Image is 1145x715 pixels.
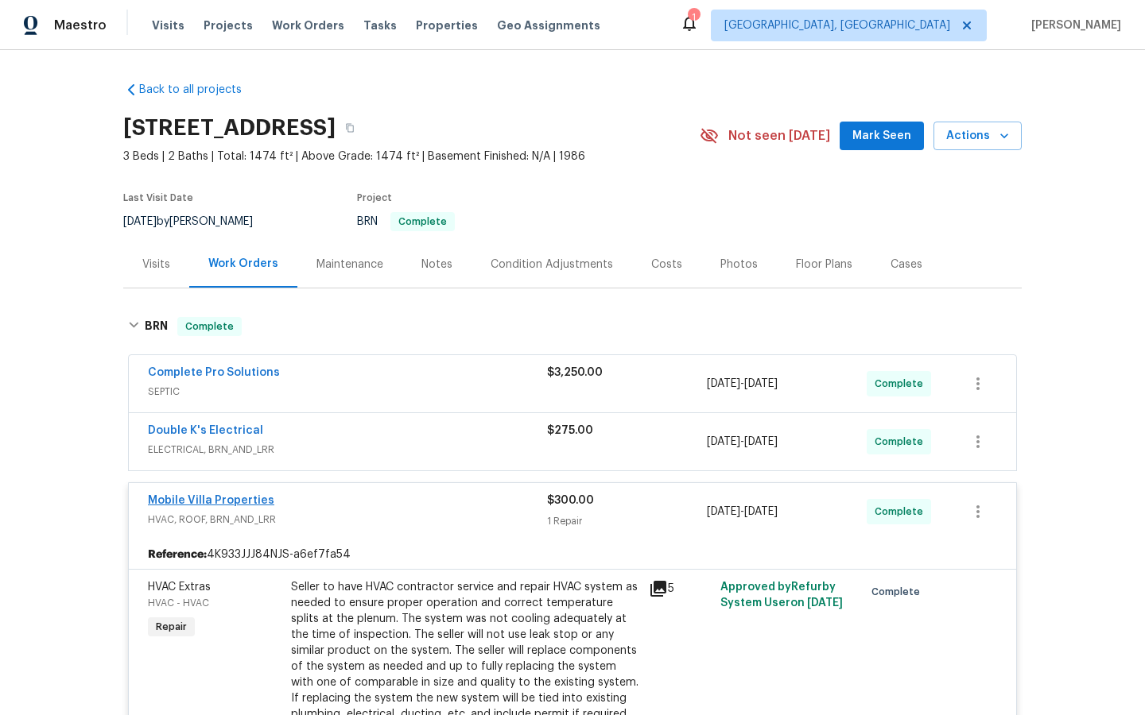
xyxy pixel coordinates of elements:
[707,434,778,450] span: -
[357,216,455,227] span: BRN
[145,317,168,336] h6: BRN
[336,114,364,142] button: Copy Address
[123,149,700,164] span: 3 Beds | 2 Baths | Total: 1474 ft² | Above Grade: 1474 ft² | Basement Finished: N/A | 1986
[491,257,613,272] div: Condition Adjustments
[707,378,740,389] span: [DATE]
[720,582,843,609] span: Approved by Refurby System User on
[807,597,843,609] span: [DATE]
[796,257,852,272] div: Floor Plans
[852,126,911,146] span: Mark Seen
[149,619,193,635] span: Repair
[363,20,397,31] span: Tasks
[123,193,193,203] span: Last Visit Date
[871,584,926,600] span: Complete
[547,425,593,436] span: $275.00
[148,384,547,400] span: SEPTIC
[123,82,276,98] a: Back to all projects
[142,257,170,272] div: Visits
[720,257,758,272] div: Photos
[148,495,274,506] a: Mobile Villa Properties
[179,319,240,334] span: Complete
[547,367,603,378] span: $3,250.00
[724,17,950,33] span: [GEOGRAPHIC_DATA], [GEOGRAPHIC_DATA]
[148,367,280,378] a: Complete Pro Solutions
[547,513,707,529] div: 1 Repair
[54,17,107,33] span: Maestro
[497,17,600,33] span: Geo Assignments
[649,579,711,598] div: 5
[1025,17,1121,33] span: [PERSON_NAME]
[148,425,263,436] a: Double K's Electrical
[148,547,207,562] b: Reference:
[707,436,740,447] span: [DATE]
[421,257,452,272] div: Notes
[707,504,778,520] span: -
[707,506,740,517] span: [DATE]
[651,257,682,272] div: Costs
[208,256,278,272] div: Work Orders
[123,216,157,227] span: [DATE]
[123,301,1022,352] div: BRN Complete
[728,128,830,144] span: Not seen [DATE]
[744,506,778,517] span: [DATE]
[148,512,547,528] span: HVAC, ROOF, BRN_AND_LRR
[123,212,272,231] div: by [PERSON_NAME]
[272,17,344,33] span: Work Orders
[148,598,209,608] span: HVAC - HVAC
[416,17,478,33] span: Properties
[933,122,1022,151] button: Actions
[204,17,253,33] span: Projects
[875,376,930,392] span: Complete
[148,442,547,458] span: ELECTRICAL, BRN_AND_LRR
[148,582,211,593] span: HVAC Extras
[744,378,778,389] span: [DATE]
[152,17,184,33] span: Visits
[129,540,1016,569] div: 4K933JJJ84NJS-a6ef7fa54
[316,257,383,272] div: Maintenance
[688,10,699,25] div: 1
[840,122,924,151] button: Mark Seen
[875,504,930,520] span: Complete
[891,257,922,272] div: Cases
[547,495,594,506] span: $300.00
[875,434,930,450] span: Complete
[392,217,453,226] span: Complete
[357,193,392,203] span: Project
[707,376,778,392] span: -
[123,120,336,136] h2: [STREET_ADDRESS]
[946,126,1009,146] span: Actions
[744,436,778,447] span: [DATE]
